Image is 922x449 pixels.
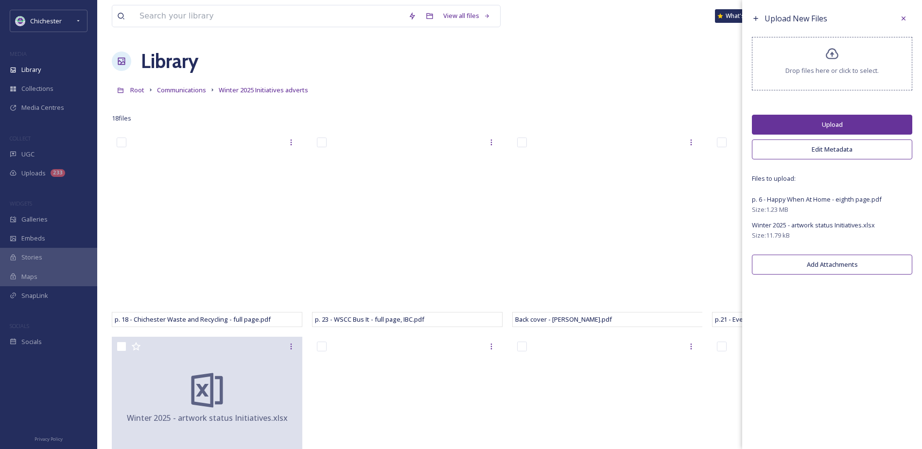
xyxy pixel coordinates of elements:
[112,114,131,123] span: 18 file s
[21,253,42,262] span: Stories
[752,139,912,159] button: Edit Metadata
[765,13,827,24] span: Upload New Files
[438,6,495,25] a: View all files
[16,16,25,26] img: Logo_of_Chichester_District_Council.png
[752,221,875,229] span: Winter 2025 - artwork status Initiatives.xlsx
[21,103,64,112] span: Media Centres
[10,200,32,207] span: WIDGETS
[752,205,788,214] span: Size: 1.23 MB
[785,66,879,75] span: Drop files here or click to select.
[515,315,612,324] span: Back cover - [PERSON_NAME].pdf
[135,5,403,27] input: Search your library
[21,291,48,300] span: SnapLink
[752,115,912,135] button: Upload
[21,337,42,346] span: Socials
[141,47,198,76] a: Library
[10,322,29,329] span: SOCIALS
[157,84,206,96] a: Communications
[219,84,308,96] a: Winter 2025 Initiatives adverts
[21,169,46,178] span: Uploads
[21,272,37,281] span: Maps
[752,174,912,183] span: Files to upload:
[127,412,288,424] span: Winter 2025 - artwork status Initiatives.xlsx
[51,169,65,177] div: 233
[10,50,27,57] span: MEDIA
[10,135,31,142] span: COLLECT
[715,315,823,324] span: p.21 - Everyone Active - full page.pdf
[21,215,48,224] span: Galleries
[130,86,144,94] span: Root
[21,65,41,74] span: Library
[157,86,206,94] span: Communications
[21,84,53,93] span: Collections
[35,432,63,444] a: Privacy Policy
[30,17,62,25] span: Chichester
[752,255,912,275] button: Add Attachments
[715,9,764,23] a: What's New
[21,150,35,159] span: UGC
[115,315,271,324] span: p. 18 - Chichester Waste and Recycling - full page.pdf
[130,84,144,96] a: Root
[752,231,790,240] span: Size: 11.79 kB
[315,315,424,324] span: p. 23 - WSCC Bus It - full page, IBC.pdf
[219,86,308,94] span: Winter 2025 Initiatives adverts
[35,436,63,442] span: Privacy Policy
[752,195,882,204] span: p. 6 - Happy When At Home - eighth page.pdf
[21,234,45,243] span: Embeds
